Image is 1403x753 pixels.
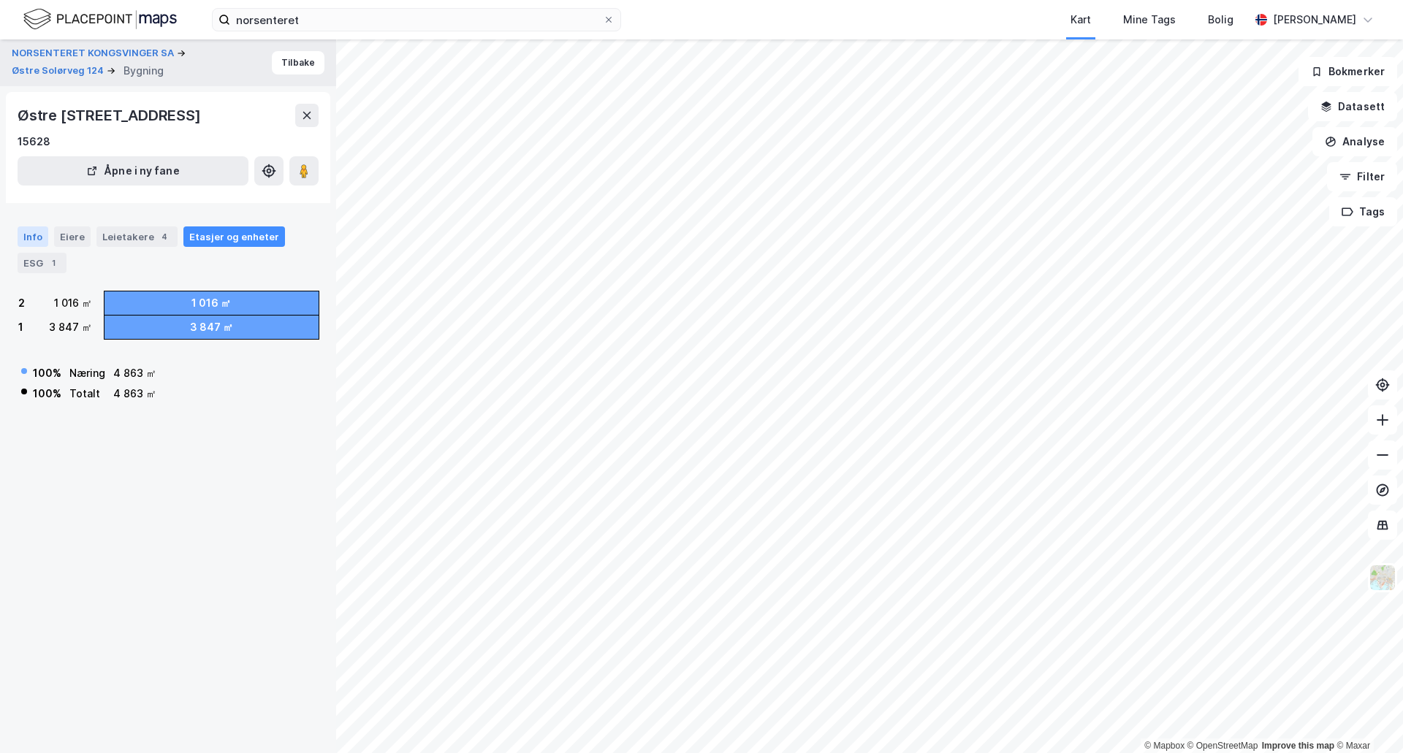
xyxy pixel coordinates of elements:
[1327,162,1397,191] button: Filter
[1208,11,1233,28] div: Bolig
[69,364,105,382] div: Næring
[1369,564,1396,592] img: Z
[96,226,178,247] div: Leietakere
[18,133,50,150] div: 15628
[189,230,279,243] div: Etasjer og enheter
[1262,741,1334,751] a: Improve this map
[1299,57,1397,86] button: Bokmerker
[230,9,603,31] input: Søk på adresse, matrikkel, gårdeiere, leietakere eller personer
[12,64,107,78] button: Østre Solørveg 124
[157,229,172,244] div: 4
[18,156,248,186] button: Åpne i ny fane
[1308,92,1397,121] button: Datasett
[1071,11,1091,28] div: Kart
[54,294,92,312] div: 1 016 ㎡
[123,62,164,80] div: Bygning
[1330,683,1403,753] iframe: Chat Widget
[33,364,61,382] div: 100 %
[12,46,177,61] button: NORSENTERET KONGSVINGER SA
[18,253,66,273] div: ESG
[1123,11,1176,28] div: Mine Tags
[1144,741,1185,751] a: Mapbox
[113,364,156,382] div: 4 863 ㎡
[18,294,25,312] div: 2
[18,226,48,247] div: Info
[49,318,92,336] div: 3 847 ㎡
[33,385,61,402] div: 100 %
[1329,197,1397,226] button: Tags
[190,318,233,336] div: 3 847 ㎡
[69,385,105,402] div: Totalt
[23,7,177,32] img: logo.f888ab2527a4732fd821a326f86c7f29.svg
[54,226,91,247] div: Eiere
[272,51,324,74] button: Tilbake
[1330,683,1403,753] div: Kontrollprogram for chat
[18,104,204,127] div: Østre [STREET_ADDRESS]
[191,294,231,312] div: 1 016 ㎡
[1187,741,1258,751] a: OpenStreetMap
[113,385,156,402] div: 4 863 ㎡
[1273,11,1356,28] div: [PERSON_NAME]
[1312,127,1397,156] button: Analyse
[18,318,23,336] div: 1
[46,256,61,270] div: 1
